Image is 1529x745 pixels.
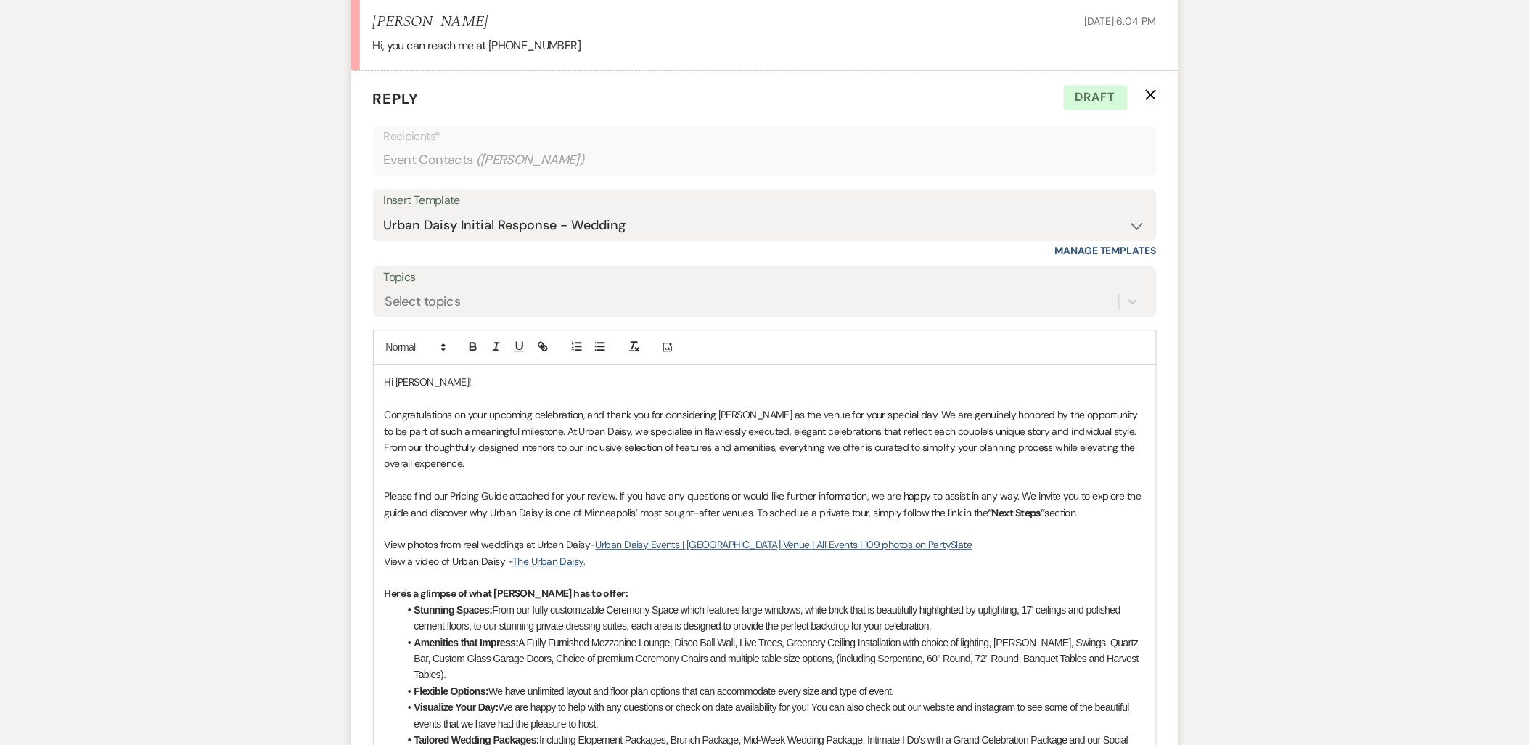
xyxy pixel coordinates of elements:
span: View a video of Urban Daisy - [385,555,513,568]
a: The Urban Daisy. [512,555,585,568]
a: Urban Daisy Events | [GEOGRAPHIC_DATA] Venue | All Events | 109 photos on PartySlate [596,538,972,551]
strong: Stunning Spaces: [414,604,493,616]
a: Manage Templates [1055,244,1157,257]
li: A Fully Furnished Mezzanine Lounge, Disco Ball Wall, Live Trees, Greenery Ceiling Installation wi... [399,635,1145,683]
span: ( [PERSON_NAME] ) [476,150,585,170]
span: [DATE] 6:04 PM [1084,15,1156,28]
div: Event Contacts [384,146,1146,174]
span: Draft [1064,85,1128,110]
p: Hi [PERSON_NAME]! [385,374,1145,390]
h5: [PERSON_NAME] [373,13,488,31]
li: From our fully customizable Ceremony Space which features large windows, white brick that is beau... [399,602,1145,635]
strong: Flexible Options: [414,685,489,697]
span: View photos from real weddings at Urban Daisy- [385,538,596,551]
strong: “Next Steps” [988,506,1045,519]
div: Select topics [385,292,461,312]
span: Reply [373,89,419,108]
p: Hi, you can reach me at [PHONE_NUMBER] [373,36,1157,55]
p: Please find our Pricing Guide attached for your review. If you have any questions or would like f... [385,488,1145,521]
strong: Visualize Your Day: [414,701,499,713]
div: Insert Template [384,190,1146,211]
p: Recipients* [384,127,1146,146]
label: Topics [384,267,1146,288]
li: We have unlimited layout and floor plan options that can accommodate every size and type of event. [399,683,1145,699]
p: Congratulations on your upcoming celebration, and thank you for considering [PERSON_NAME] as the ... [385,407,1145,472]
li: We are happy to help with any questions or check on date availability for you! You can also check... [399,699,1145,732]
strong: Amenities that Impress: [414,637,519,648]
strong: Here's a glimpse of what [PERSON_NAME] has to offer: [385,587,628,600]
